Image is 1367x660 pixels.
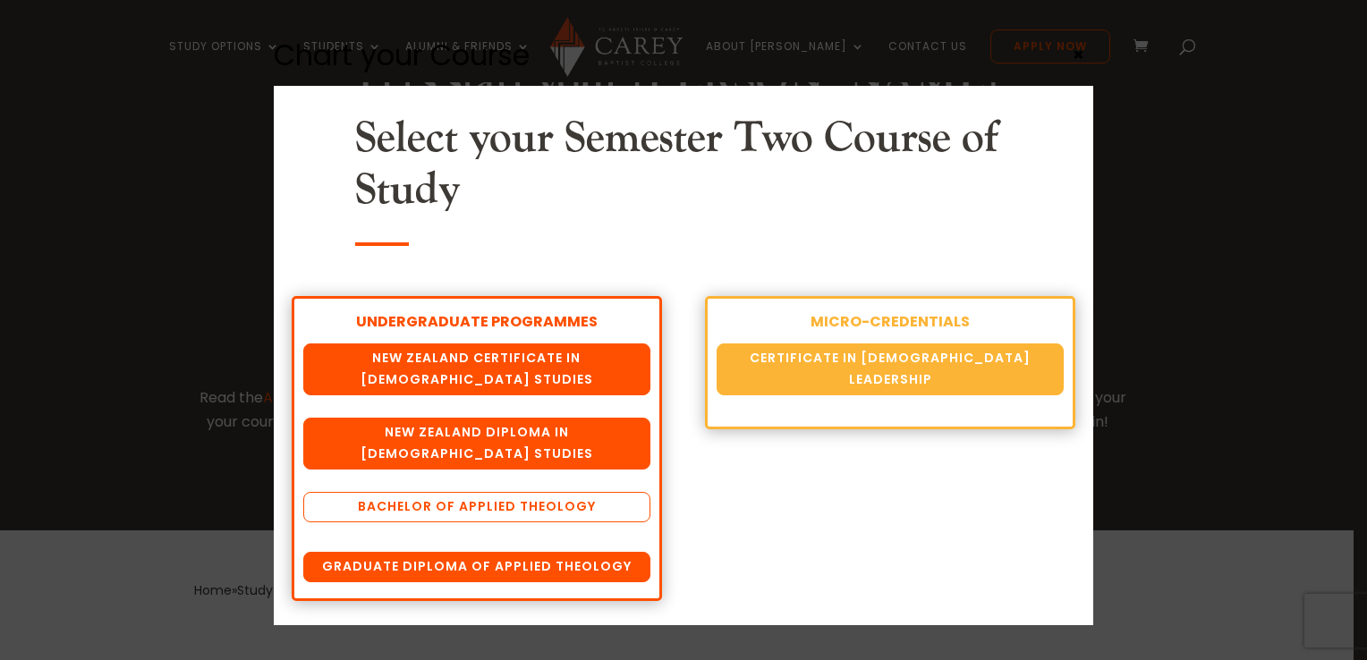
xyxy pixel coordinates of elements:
a: Bachelor of Applied Theology [303,492,650,522]
button: Close [1069,46,1087,62]
div: MICRO-CREDENTIALS [717,310,1064,333]
a: New Zealand Certificate in [DEMOGRAPHIC_DATA] Studies [303,343,650,395]
a: New Zealand Diploma in [DEMOGRAPHIC_DATA] Studies [303,418,650,470]
div: UNDERGRADUATE PROGRAMMES [303,310,650,333]
div: Chart your Course [274,39,1094,72]
a: Graduate Diploma of Applied Theology [303,552,650,582]
a: Certificate in [DEMOGRAPHIC_DATA] Leadership [717,343,1064,395]
h2: Select your Semester Two Course of Study [355,113,1011,224]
